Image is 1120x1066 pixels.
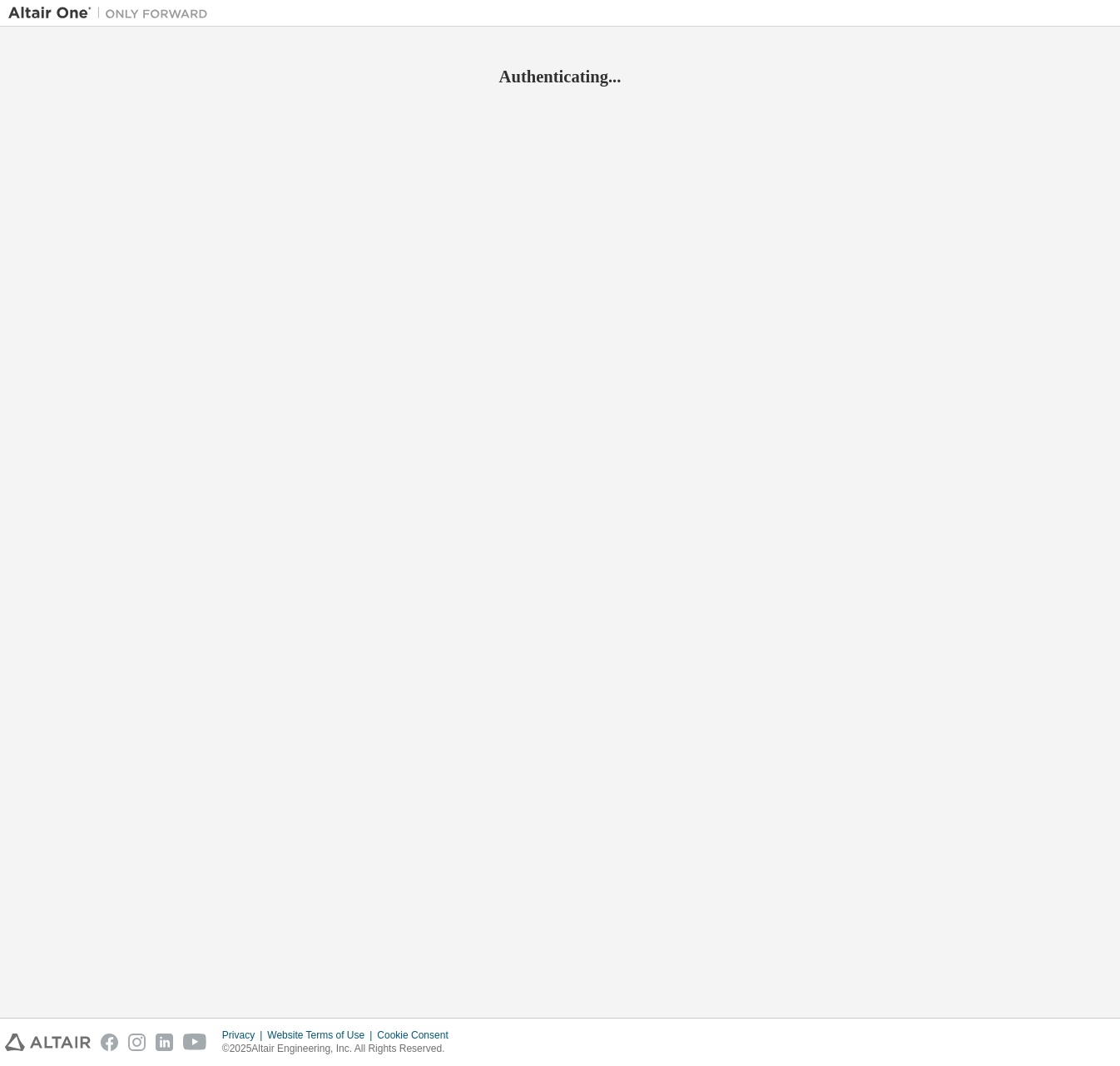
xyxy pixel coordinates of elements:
h2: Authenticating... [8,66,1112,87]
img: linkedin.svg [156,1034,173,1051]
img: Altair One [8,5,216,22]
img: youtube.svg [183,1034,207,1051]
div: Cookie Consent [377,1029,458,1042]
img: instagram.svg [128,1034,146,1051]
div: Website Terms of Use [267,1029,377,1042]
div: Privacy [222,1029,267,1042]
p: © 2025 Altair Engineering, Inc. All Rights Reserved. [222,1042,458,1056]
img: altair_logo.svg [5,1034,91,1051]
img: facebook.svg [101,1034,118,1051]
